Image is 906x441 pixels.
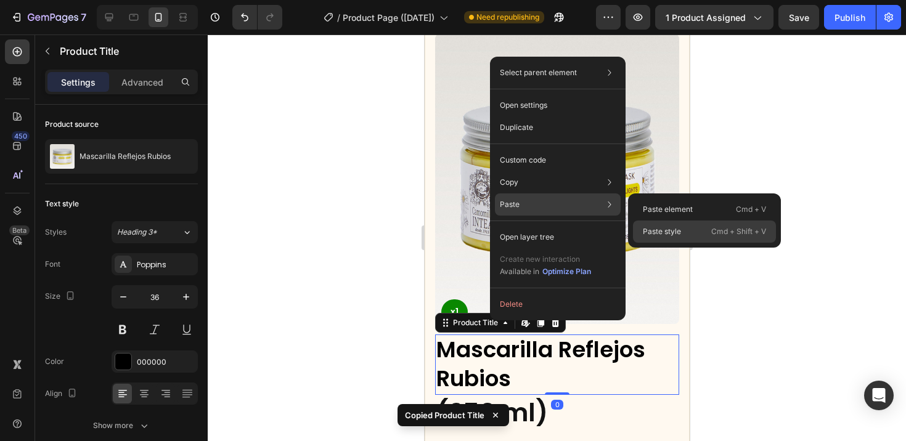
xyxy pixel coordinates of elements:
p: Select parent element [500,67,577,78]
p: Open settings [500,100,547,111]
p: Open layer tree [500,232,554,243]
p: Create new interaction [500,253,592,265]
div: Beta [9,225,30,235]
p: Copy [500,177,518,188]
p: Product Title [60,44,193,59]
pre: x1 [17,265,43,290]
iframe: Design area [425,34,690,441]
p: Mascarilla Reflejos Rubios [80,152,171,161]
span: / [337,11,340,24]
p: Paste element [643,204,693,215]
img: product feature img [50,144,75,169]
div: Undo/Redo [232,5,282,30]
p: Settings [61,76,96,89]
button: Show more [45,415,198,437]
div: 0 [126,365,139,375]
p: Cmd + V [736,203,766,216]
div: $ 445.00 [10,403,124,421]
div: Color [45,356,64,367]
p: Advanced [121,76,163,89]
div: Optimize Plan [542,266,591,277]
button: Delete [495,293,621,315]
span: Available in [500,267,539,276]
div: Show more [93,419,150,432]
button: Optimize Plan [542,265,592,278]
p: Custom code [500,155,546,166]
button: Heading 3* [112,221,198,243]
div: Product Title [26,283,76,294]
span: Product Page ([DATE]) [343,11,435,24]
button: Save [778,5,819,30]
div: Font [45,259,60,270]
p: 7 [81,10,86,25]
div: Poppins [137,259,195,270]
button: Publish [824,5,876,30]
span: Save [789,12,809,23]
a: Mascarilla Reflejos Rubios [10,300,255,360]
p: Cmd + Shift + V [711,225,766,238]
div: Size [45,288,78,305]
div: Product source [45,119,99,130]
button: 7 [5,5,92,30]
div: Align [45,386,80,402]
p: Paste style [643,226,681,237]
div: 000000 [137,357,195,368]
button: 1 product assigned [655,5,773,30]
p: Duplicate [500,122,533,133]
div: Publish [835,11,865,24]
span: Need republishing [476,12,539,23]
div: Styles [45,227,67,238]
div: Text style [45,198,79,209]
p: Paste [500,199,520,210]
h2: (250 ml) [10,360,124,395]
div: 450 [12,131,30,141]
span: 1 product assigned [666,11,746,24]
span: Heading 3* [117,227,157,238]
p: Copied Product Title [405,409,484,421]
div: Open Intercom Messenger [864,381,894,410]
